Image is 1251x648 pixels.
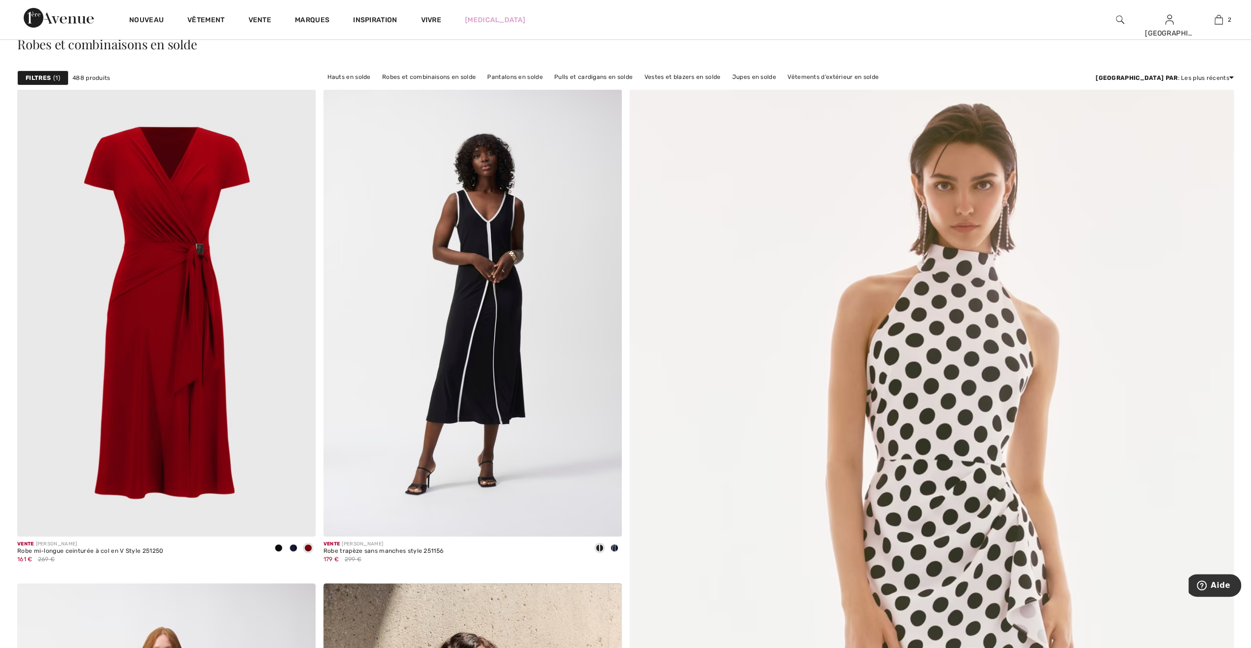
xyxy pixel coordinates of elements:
span: Robes et combinaisons en solde [17,36,197,53]
img: Mes infos [1165,14,1174,26]
div: Robe trapèze sans manches style 251156 [323,548,443,555]
div: [PERSON_NAME] [323,540,443,548]
span: 269 € [38,555,55,564]
div: Midnight Blue/Off White [607,540,622,557]
a: 2 [1194,14,1243,26]
div: Midnight Blue [286,540,301,557]
span: 299 € [345,555,362,564]
span: Inspiration [353,16,397,26]
a: Robes et combinaisons en solde [377,71,481,83]
a: Hauts en solde [322,71,376,83]
a: Jupes en solde [727,71,781,83]
div: [PERSON_NAME] [17,540,163,548]
span: 488 produits [72,73,110,82]
a: Pulls et cardigans en solde [549,71,638,83]
a: Pantalons en solde [482,71,547,83]
a: [MEDICAL_DATA] [465,15,525,25]
img: Mon sac [1215,14,1223,26]
strong: [GEOGRAPHIC_DATA] par [1096,74,1178,81]
div: Black/Off White [592,540,607,557]
span: Vente [17,541,34,547]
strong: Filtres [26,73,51,82]
iframe: Opens a widget where you can find more information [1188,574,1241,599]
span: Vente [323,541,340,547]
a: Vestes et blazers en solde [639,71,725,83]
a: Vêtements d’extérieur en solde [783,71,884,83]
a: Nouveau [129,16,164,26]
div: Black [271,540,286,557]
img: Robe mi-longue ceinturée à col en V Style 251250. Noir [17,89,316,537]
span: 179 € [323,556,339,563]
a: Vente [249,16,272,26]
img: Rechercher sur le site Web [1116,14,1124,26]
font: : Les plus récents [1096,74,1229,81]
img: 1ère Avenue [24,8,94,28]
span: 2 [1228,15,1231,24]
a: Vêtement [187,16,224,26]
a: Sign In [1165,15,1174,24]
div: Radiant red [301,540,316,557]
img: Robe trapèze sans manches style 251156. Noir/Blanc cassé [323,89,622,537]
div: Robe mi-longue ceinturée à col en V Style 251250 [17,548,163,555]
a: Marques [295,16,329,26]
a: Vivre [421,15,441,25]
span: 161 € [17,556,33,563]
span: 1 [53,73,60,82]
div: [GEOGRAPHIC_DATA] [1145,28,1193,38]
